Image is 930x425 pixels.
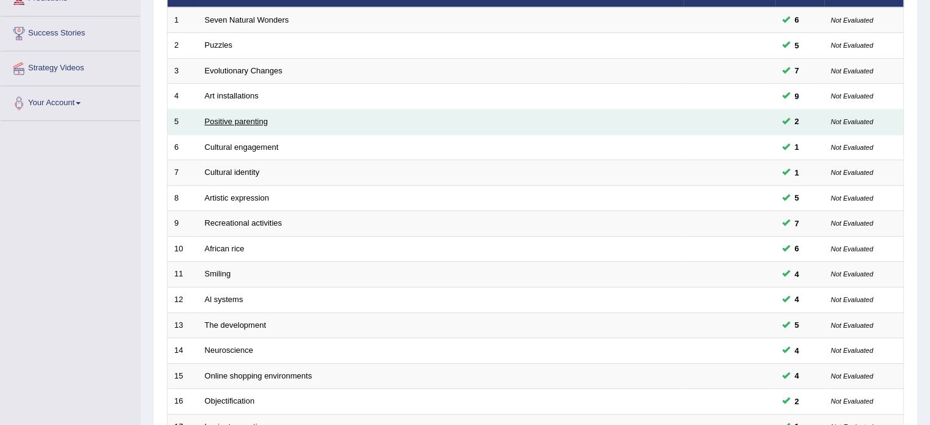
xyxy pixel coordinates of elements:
[790,115,804,128] span: You can still take this question
[831,372,873,380] small: Not Evaluated
[168,33,198,59] td: 2
[205,193,269,202] a: Artistic expression
[205,244,245,253] a: African rice
[790,268,804,281] span: You can still take this question
[790,166,804,179] span: You can still take this question
[831,92,873,100] small: Not Evaluated
[205,66,282,75] a: Evolutionary Changes
[831,194,873,202] small: Not Evaluated
[205,15,289,24] a: Seven Natural Wonders
[205,269,231,278] a: Smiling
[168,160,198,186] td: 7
[205,295,243,304] a: Al systems
[168,84,198,109] td: 4
[831,169,873,176] small: Not Evaluated
[790,242,804,255] span: You can still take this question
[168,338,198,364] td: 14
[168,58,198,84] td: 3
[205,320,266,330] a: The development
[168,363,198,389] td: 15
[790,217,804,230] span: You can still take this question
[790,369,804,382] span: You can still take this question
[831,220,873,227] small: Not Evaluated
[790,191,804,204] span: You can still take this question
[790,64,804,77] span: You can still take this question
[168,135,198,160] td: 6
[831,42,873,49] small: Not Evaluated
[790,395,804,408] span: You can still take this question
[831,270,873,278] small: Not Evaluated
[205,91,259,100] a: Art installations
[1,17,140,47] a: Success Stories
[205,218,282,227] a: Recreational activities
[168,389,198,415] td: 16
[205,40,233,50] a: Puzzles
[205,168,260,177] a: Cultural identity
[205,117,268,126] a: Positive parenting
[168,7,198,33] td: 1
[831,144,873,151] small: Not Evaluated
[831,296,873,303] small: Not Evaluated
[205,142,279,152] a: Cultural engagement
[831,17,873,24] small: Not Evaluated
[205,371,312,380] a: Online shopping environments
[790,39,804,52] span: You can still take this question
[168,211,198,237] td: 9
[831,67,873,75] small: Not Evaluated
[168,109,198,135] td: 5
[790,344,804,357] span: You can still take this question
[831,245,873,253] small: Not Evaluated
[168,262,198,287] td: 11
[168,185,198,211] td: 8
[831,347,873,354] small: Not Evaluated
[1,86,140,117] a: Your Account
[168,312,198,338] td: 13
[831,322,873,329] small: Not Evaluated
[790,141,804,153] span: You can still take this question
[790,90,804,103] span: You can still take this question
[790,319,804,331] span: You can still take this question
[1,51,140,82] a: Strategy Videos
[205,396,255,405] a: Objectification
[168,287,198,312] td: 12
[790,293,804,306] span: You can still take this question
[205,346,254,355] a: Neuroscience
[168,236,198,262] td: 10
[790,13,804,26] span: You can still take this question
[831,397,873,405] small: Not Evaluated
[831,118,873,125] small: Not Evaluated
